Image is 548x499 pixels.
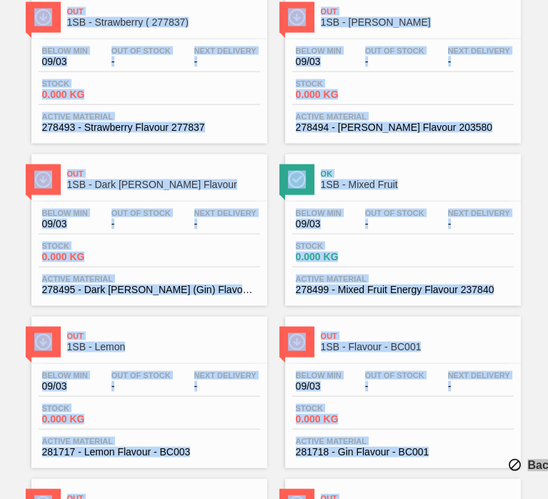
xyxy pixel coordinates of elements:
span: Next Delivery [194,46,256,55]
span: 09/03 [296,219,342,229]
span: Ok [321,169,514,178]
span: Below Min [42,46,88,55]
img: Ícone [288,171,306,189]
span: Stock [42,404,142,412]
span: Stock [296,242,396,250]
span: Out Of Stock [111,371,171,380]
img: Ícone [288,9,306,26]
span: - [111,381,171,392]
a: ÍconeOk1SB - Mixed FruitBelow Min09/03Out Of Stock-Next Delivery-Stock0.000 KGActive Material2784... [274,144,528,306]
span: 1SB - Rasberry [321,17,514,28]
span: Active Material [42,275,256,283]
span: Next Delivery [194,371,256,380]
a: ÍconeOut1SB - Dark [PERSON_NAME] FlavourBelow Min09/03Out Of Stock-Next Delivery-Stock0.000 KGAct... [21,144,274,306]
span: Out Of Stock [365,46,424,55]
span: 09/03 [42,56,88,67]
span: Below Min [42,371,88,380]
span: Out Of Stock [365,371,424,380]
span: - [194,219,256,229]
span: - [365,56,424,67]
span: 1SB - Lemon [67,342,260,352]
span: Out [67,332,260,340]
span: Active Material [296,437,510,445]
span: Out Of Stock [365,209,424,217]
span: Below Min [296,371,342,380]
span: 278495 - Dark Berry (Gin) Flavour 793677 [42,285,256,295]
img: Ícone [288,333,306,351]
span: 0.000 KG [296,414,396,425]
a: ÍconeOut1SB - Flavour - BC001Below Min09/03Out Of Stock-Next Delivery-Stock0.000 KGActive Materia... [274,306,528,468]
span: Out Of Stock [111,46,171,55]
span: 281718 - Gin Flavour - BC001 [296,447,510,458]
span: Next Delivery [448,209,510,217]
span: - [365,219,424,229]
span: 09/03 [296,56,342,67]
span: Below Min [42,209,88,217]
span: 1SB - Flavour - BC001 [321,342,514,352]
span: 0.000 KG [296,89,396,100]
span: Active Material [42,437,256,445]
span: 278499 - Mixed Fruit Energy Flavour 237840 [296,285,510,295]
a: ÍconeOut1SB - LemonBelow Min09/03Out Of Stock-Next Delivery-Stock0.000 KGActive Material281717 - ... [21,306,274,468]
span: - [194,56,256,67]
span: Out [321,332,514,340]
span: 278494 - Rasberry Flavour 203580 [296,122,510,133]
span: Below Min [296,209,342,217]
span: 1SB - Dark Berry Flavour [67,179,260,190]
span: 0.000 KG [42,414,142,425]
span: - [111,56,171,67]
span: Stock [296,404,396,412]
span: Next Delivery [448,46,510,55]
span: 281717 - Lemon Flavour - BC003 [42,447,256,458]
span: - [365,381,424,392]
span: Active Material [296,112,510,121]
span: - [448,56,510,67]
span: Out [67,169,260,178]
span: 1SB - Mixed Fruit [321,179,514,190]
span: 0.000 KG [296,252,396,262]
span: Next Delivery [194,209,256,217]
img: Ícone [34,9,52,26]
span: 09/03 [42,381,88,392]
span: 1SB - Strawberry ( 277837) [67,17,260,28]
span: Out [321,7,514,16]
span: 09/03 [296,381,342,392]
span: 09/03 [42,219,88,229]
span: 0.000 KG [42,252,142,262]
span: Below Min [296,46,342,55]
span: Stock [42,79,142,88]
span: Stock [296,79,396,88]
span: Active Material [42,112,256,121]
span: - [448,381,510,392]
span: Out [67,7,260,16]
span: Active Material [296,275,510,283]
span: Out Of Stock [111,209,171,217]
span: - [111,219,171,229]
span: - [194,381,256,392]
span: - [448,219,510,229]
img: Ícone [34,333,52,351]
span: Stock [42,242,142,250]
img: Ícone [34,171,52,189]
span: Next Delivery [448,371,510,380]
span: 0.000 KG [42,89,142,100]
span: 278493 - Strawberry Flavour 277837 [42,122,256,133]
